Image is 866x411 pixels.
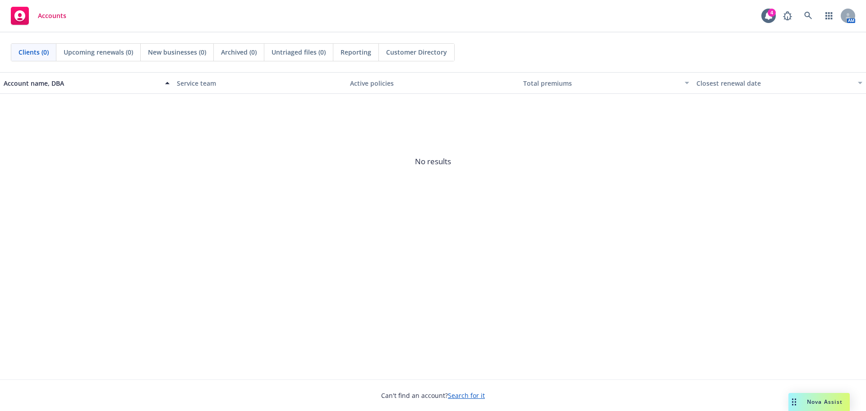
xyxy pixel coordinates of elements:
span: Clients (0) [18,47,49,57]
a: Accounts [7,3,70,28]
span: Can't find an account? [381,391,485,400]
a: Switch app [820,7,838,25]
div: Service team [177,79,343,88]
div: Total premiums [523,79,679,88]
a: Report a Bug [778,7,797,25]
div: Account name, DBA [4,79,160,88]
div: Drag to move [788,393,800,411]
span: Upcoming renewals (0) [64,47,133,57]
a: Search for it [448,391,485,400]
span: Reporting [341,47,371,57]
div: Active policies [350,79,516,88]
button: Closest renewal date [693,72,866,94]
button: Active policies [346,72,520,94]
button: Service team [173,72,346,94]
button: Total premiums [520,72,693,94]
span: Untriaged files (0) [272,47,326,57]
span: Customer Directory [386,47,447,57]
div: Closest renewal date [696,79,852,88]
button: Nova Assist [788,393,850,411]
span: Archived (0) [221,47,257,57]
div: 4 [768,9,776,17]
a: Search [799,7,817,25]
span: Accounts [38,12,66,19]
span: Nova Assist [807,398,843,406]
span: New businesses (0) [148,47,206,57]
